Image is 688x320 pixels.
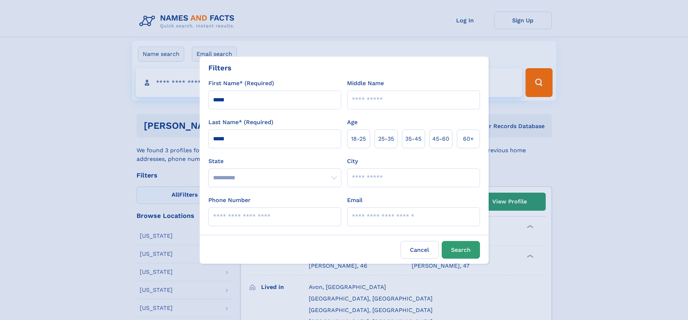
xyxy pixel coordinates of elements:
[401,241,439,259] label: Cancel
[442,241,480,259] button: Search
[347,157,358,166] label: City
[208,79,274,88] label: First Name* (Required)
[432,135,449,143] span: 45‑60
[347,196,363,205] label: Email
[347,118,358,127] label: Age
[351,135,366,143] span: 18‑25
[208,62,232,73] div: Filters
[208,157,341,166] label: State
[208,196,251,205] label: Phone Number
[208,118,273,127] label: Last Name* (Required)
[405,135,421,143] span: 35‑45
[347,79,384,88] label: Middle Name
[463,135,474,143] span: 60+
[378,135,394,143] span: 25‑35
